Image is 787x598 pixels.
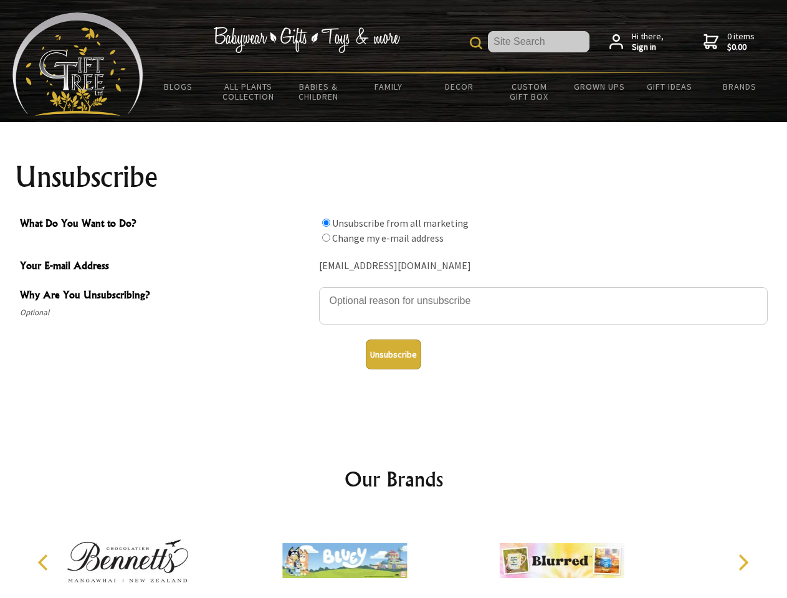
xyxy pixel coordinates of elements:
[727,31,755,53] span: 0 items
[31,549,59,576] button: Previous
[354,74,424,100] a: Family
[319,257,768,276] div: [EMAIL_ADDRESS][DOMAIN_NAME]
[143,74,214,100] a: BLOGS
[632,42,664,53] strong: Sign in
[332,232,444,244] label: Change my e-mail address
[634,74,705,100] a: Gift Ideas
[494,74,565,110] a: Custom Gift Box
[284,74,354,110] a: Babies & Children
[564,74,634,100] a: Grown Ups
[729,549,756,576] button: Next
[12,12,143,116] img: Babyware - Gifts - Toys and more...
[20,287,313,305] span: Why Are You Unsubscribing?
[488,31,589,52] input: Site Search
[322,234,330,242] input: What Do You Want to Do?
[213,27,400,53] img: Babywear - Gifts - Toys & more
[705,74,775,100] a: Brands
[332,217,469,229] label: Unsubscribe from all marketing
[20,216,313,234] span: What Do You Want to Do?
[25,464,763,494] h2: Our Brands
[20,305,313,320] span: Optional
[609,31,664,53] a: Hi there,Sign in
[632,31,664,53] span: Hi there,
[470,37,482,49] img: product search
[319,287,768,325] textarea: Why Are You Unsubscribing?
[214,74,284,110] a: All Plants Collection
[20,258,313,276] span: Your E-mail Address
[15,162,773,192] h1: Unsubscribe
[424,74,494,100] a: Decor
[727,42,755,53] strong: $0.00
[366,339,421,369] button: Unsubscribe
[704,31,755,53] a: 0 items$0.00
[322,219,330,227] input: What Do You Want to Do?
